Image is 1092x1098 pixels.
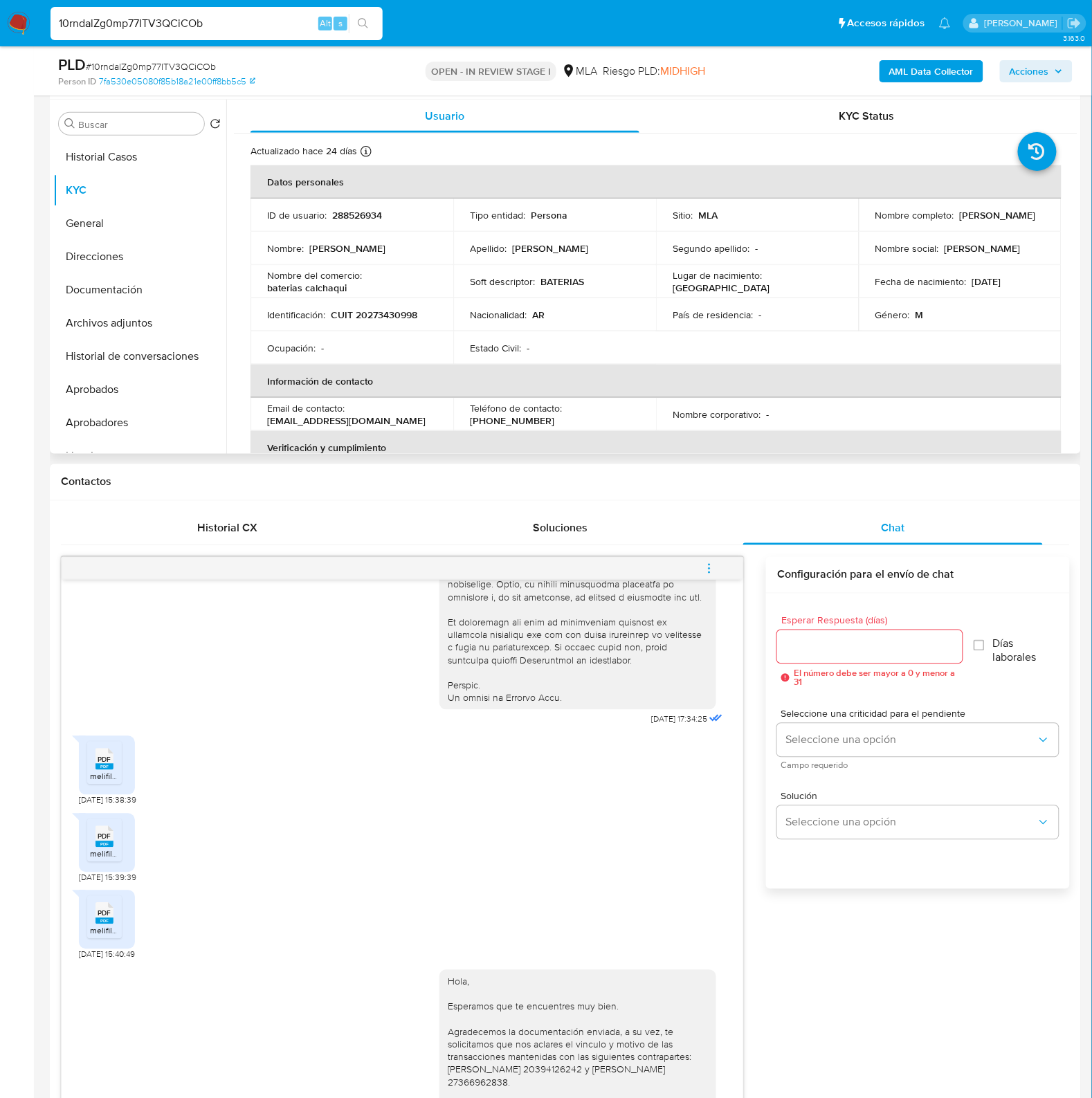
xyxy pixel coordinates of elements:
p: baterias calchaqui [267,282,347,294]
p: Nacionalidad : [470,309,527,321]
span: Alt [320,17,331,30]
input: Días laborales [974,640,985,651]
p: Nombre social : [875,242,939,255]
button: Acciones [1000,60,1073,82]
span: Seleccione una opción [785,816,1037,830]
input: Buscar usuario o caso... [51,15,383,33]
p: Apellido : [470,242,507,255]
p: [PERSON_NAME] [309,242,385,255]
span: Campo requerido [781,762,1062,769]
span: 3.163.0 [1063,33,1085,44]
button: Volver al orden por defecto [210,118,221,134]
p: - [755,242,758,255]
p: - [766,408,769,421]
p: Lugar de nacimiento : [673,269,762,282]
span: Seleccione una opción [785,733,1037,747]
button: KYC [53,174,226,207]
p: Tipo entidad : [470,209,525,221]
p: Soft descriptor : [470,275,535,288]
button: search-icon [349,14,377,33]
p: Nombre completo : [875,209,954,221]
button: menu-action [686,552,732,585]
p: AR [532,309,545,321]
span: [DATE] 17:34:25 [651,714,707,725]
span: s [338,17,343,30]
button: Historial Casos [53,140,226,174]
th: Datos personales [251,165,1062,199]
span: PDF [98,832,111,841]
button: AML Data Collector [880,60,983,82]
p: [PERSON_NAME] [960,209,1036,221]
p: - [321,342,324,354]
p: Segundo apellido : [673,242,749,255]
p: Género : [875,309,910,321]
p: [PERSON_NAME] [512,242,588,255]
span: Riesgo PLD: [603,64,705,79]
span: Acciones [1010,60,1049,82]
button: Seleccione una opción [777,724,1059,757]
a: Salir [1067,16,1082,30]
p: Persona [531,209,567,221]
p: 288526934 [332,209,382,221]
input: Buscar [78,118,199,131]
span: Esperar Respuesta (días) [781,616,967,626]
a: 7fa530e05080f85b18a21e00ff8bb5c5 [99,75,255,88]
span: Historial CX [197,520,257,536]
p: BATERIAS [540,275,584,288]
b: Person ID [58,75,96,88]
p: País de residencia : [673,309,753,321]
p: ID de usuario : [267,209,327,221]
p: MLA [698,209,718,221]
div: MLA [562,64,597,79]
p: [PERSON_NAME] [945,242,1021,255]
button: Historial de conversaciones [53,340,226,373]
span: KYC Status [839,108,894,124]
h1: Contactos [61,475,1070,489]
span: Usuario [425,108,464,124]
span: PDF [98,909,111,918]
button: Buscar [64,118,75,129]
span: # 10rndalZg0mp77ITV3QCiCOb [86,60,216,73]
span: [DATE] 15:38:39 [79,795,136,806]
p: Fecha de nacimiento : [875,275,967,288]
button: Lista Interna [53,439,226,473]
p: M [916,309,924,321]
p: [EMAIL_ADDRESS][DOMAIN_NAME] [267,414,426,427]
p: - [758,309,761,321]
p: Sitio : [673,209,693,221]
span: El número debe ser mayor a 0 y menor a 31 [794,669,963,687]
button: General [53,207,226,240]
span: MIDHIGH [660,63,705,79]
button: Archivos adjuntos [53,306,226,340]
span: Soluciones [533,520,588,536]
p: julieta.rodriguez@mercadolibre.com [984,17,1062,30]
span: melifile2839131754499364474.pdf [90,771,217,783]
span: [DATE] 15:39:39 [79,872,136,884]
th: Información de contacto [251,365,1062,398]
th: Verificación y cumplimiento [251,431,1062,464]
p: - [527,342,529,354]
span: Días laborales [993,637,1059,665]
p: Nombre del comercio : [267,269,362,282]
p: Nombre : [267,242,304,255]
button: Direcciones [53,240,226,273]
span: PDF [98,756,111,765]
span: Chat [882,520,905,536]
p: [DATE] [972,275,1001,288]
input: days_to_wait [777,638,963,656]
p: Estado Civil : [470,342,521,354]
p: Identificación : [267,309,325,321]
b: AML Data Collector [889,60,974,82]
h3: Configuración para el envío de chat [777,568,1059,582]
p: CUIT 20273430998 [331,309,417,321]
p: Actualizado hace 24 días [251,145,357,158]
p: Nombre corporativo : [673,408,761,421]
button: Seleccione una opción [777,806,1059,839]
span: Seleccione una criticidad para el pendiente [781,709,1063,719]
span: melifile1324788060906442551.pdf [90,848,218,860]
b: PLD [58,53,86,75]
p: [PHONE_NUMBER] [470,414,554,427]
button: Documentación [53,273,226,306]
p: Teléfono de contacto : [470,402,562,414]
button: Aprobados [53,373,226,406]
